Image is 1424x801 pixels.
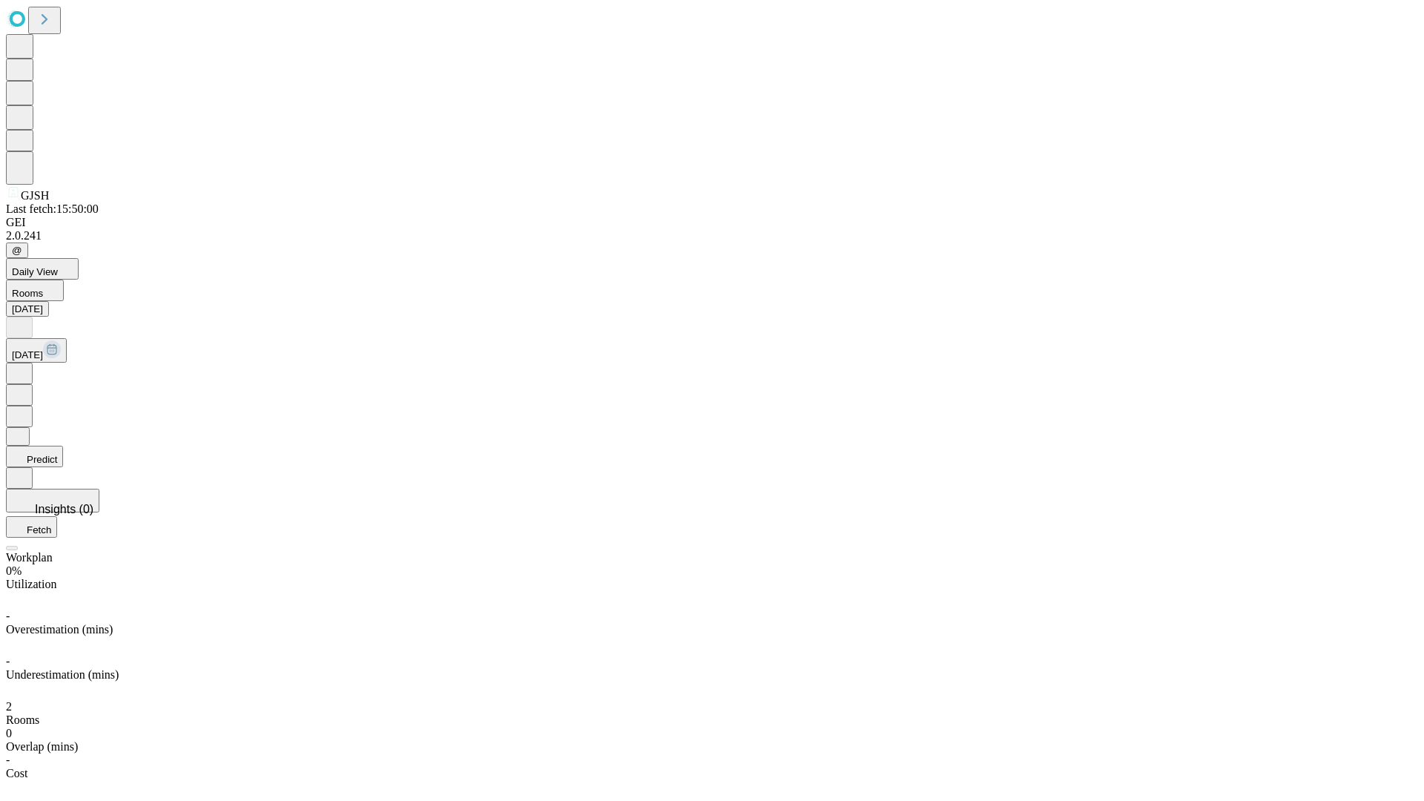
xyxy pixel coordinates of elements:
[6,301,49,317] button: [DATE]
[6,489,99,512] button: Insights (0)
[6,623,113,636] span: Overestimation (mins)
[35,503,93,515] span: Insights (0)
[6,655,10,667] span: -
[6,202,99,215] span: Last fetch: 15:50:00
[6,727,12,739] span: 0
[6,516,57,538] button: Fetch
[6,668,119,681] span: Underestimation (mins)
[6,280,64,301] button: Rooms
[21,189,49,202] span: GJSH
[12,288,43,299] span: Rooms
[6,767,27,779] span: Cost
[6,243,28,258] button: @
[12,349,43,360] span: [DATE]
[12,266,58,277] span: Daily View
[6,551,53,564] span: Workplan
[6,216,1418,229] div: GEI
[6,740,78,753] span: Overlap (mins)
[6,610,10,622] span: -
[6,713,39,726] span: Rooms
[6,700,12,713] span: 2
[6,754,10,766] span: -
[6,338,67,363] button: [DATE]
[6,446,63,467] button: Predict
[6,258,79,280] button: Daily View
[12,245,22,256] span: @
[6,229,1418,243] div: 2.0.241
[6,578,56,590] span: Utilization
[6,564,22,577] span: 0%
